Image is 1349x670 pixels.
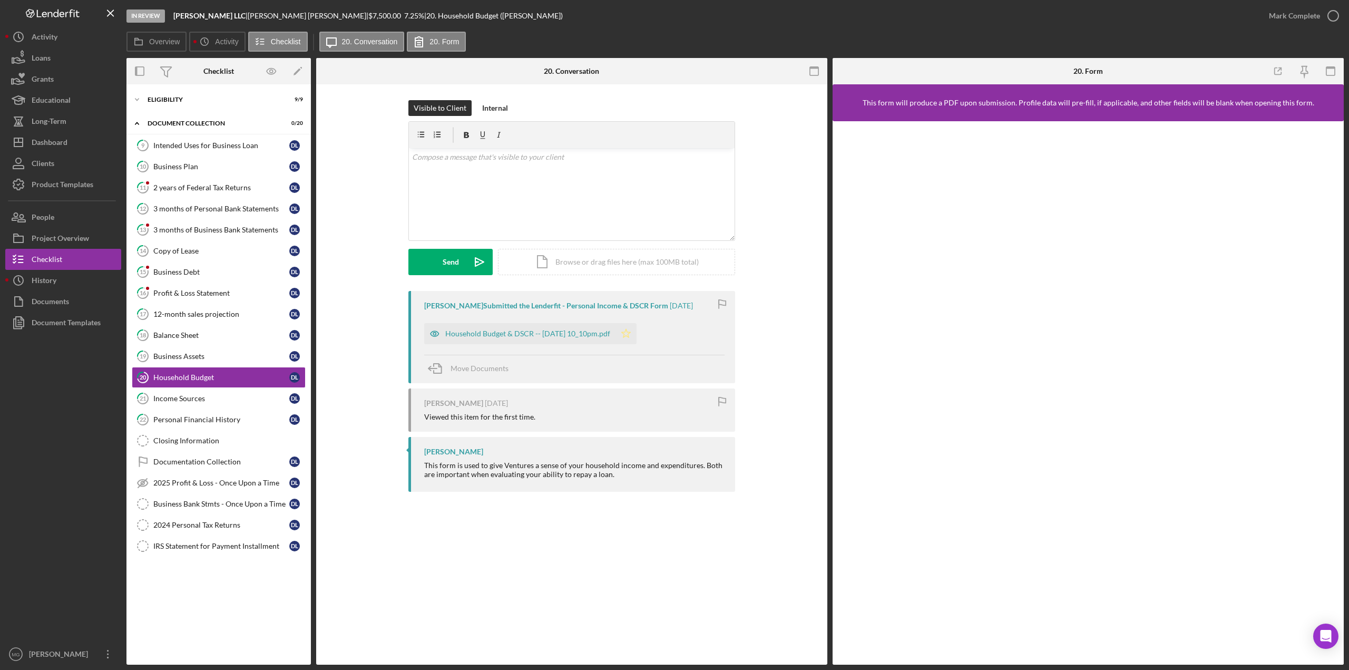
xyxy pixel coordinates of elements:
[132,240,306,261] a: 14Copy of LeaseDL
[153,415,289,424] div: Personal Financial History
[289,161,300,172] div: D L
[424,448,483,456] div: [PERSON_NAME]
[153,205,289,213] div: 3 months of Personal Bank Statements
[424,399,483,407] div: [PERSON_NAME]
[140,289,146,296] tspan: 16
[289,541,300,551] div: D L
[132,135,306,156] a: 9Intended Uses for Business LoanDL
[132,536,306,557] a: IRS Statement for Payment InstallmentDL
[289,203,300,214] div: D L
[141,142,145,149] tspan: 9
[140,226,146,233] tspan: 13
[271,37,301,46] label: Checklist
[132,261,306,283] a: 15Business DebtDL
[149,37,180,46] label: Overview
[544,67,599,75] div: 20. Conversation
[189,32,245,52] button: Activity
[408,100,472,116] button: Visible to Client
[319,32,405,52] button: 20. Conversation
[424,461,725,478] div: This form is used to give Ventures a sense of your household income and expenditures. Both are im...
[289,520,300,530] div: D L
[140,184,146,191] tspan: 11
[414,100,466,116] div: Visible to Client
[424,302,668,310] div: [PERSON_NAME] Submitted the Lenderfit - Personal Income & DSCR Form
[153,479,289,487] div: 2025 Profit & Loss - Once Upon a Time
[289,457,300,467] div: D L
[132,304,306,325] a: 1712-month sales projectionDL
[1258,5,1344,26] button: Mark Complete
[140,374,146,381] tspan: 20
[153,500,289,508] div: Business Bank Stmts - Once Upon a Time
[477,100,513,116] button: Internal
[289,478,300,488] div: D L
[153,352,289,361] div: Business Assets
[26,644,95,667] div: [PERSON_NAME]
[289,267,300,277] div: D L
[132,493,306,514] a: Business Bank Stmts - Once Upon a TimeDL
[132,451,306,472] a: Documentation CollectionDL
[843,132,1334,654] iframe: Lenderfit form
[140,310,146,317] tspan: 17
[863,99,1314,107] div: This form will produce a PDF upon submission. Profile data will pre-fill, if applicable, and othe...
[132,388,306,409] a: 21Income SourcesDL
[215,37,238,46] label: Activity
[424,323,637,344] button: Household Budget & DSCR -- [DATE] 10_10pm.pdf
[140,353,146,360] tspan: 19
[289,330,300,341] div: D L
[368,12,404,20] div: $7,500.00
[153,289,289,297] div: Profit & Loss Statement
[132,367,306,388] a: 20Household BudgetDL
[482,100,508,116] div: Internal
[153,226,289,234] div: 3 months of Business Bank Statements
[132,472,306,493] a: 2025 Profit & Loss - Once Upon a TimeDL
[424,355,519,382] button: Move Documents
[407,32,466,52] button: 20. Form
[140,416,146,423] tspan: 22
[342,37,398,46] label: 20. Conversation
[445,329,610,338] div: Household Budget & DSCR -- [DATE] 10_10pm.pdf
[289,288,300,298] div: D L
[132,346,306,367] a: 19Business AssetsDL
[148,120,277,127] div: Document Collection
[153,183,289,192] div: 2 years of Federal Tax Returns
[153,542,289,550] div: IRS Statement for Payment Installment
[153,162,289,171] div: Business Plan
[132,156,306,177] a: 10Business PlanDL
[289,372,300,383] div: D L
[1313,624,1338,649] div: Open Intercom Messenger
[140,268,146,275] tspan: 15
[148,96,277,103] div: Eligibility
[289,246,300,256] div: D L
[153,394,289,403] div: Income Sources
[670,302,693,310] time: 2025-08-01 02:10
[132,325,306,346] a: 18Balance SheetDL
[132,283,306,304] a: 16Profit & Loss StatementDL
[203,67,234,75] div: Checklist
